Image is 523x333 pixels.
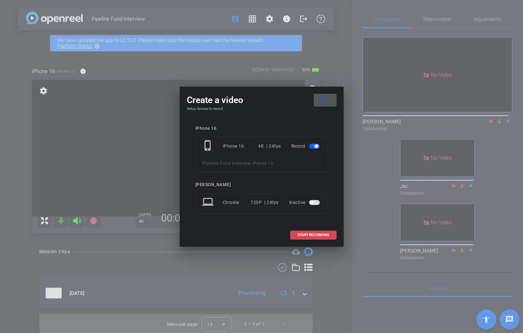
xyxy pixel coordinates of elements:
[291,140,321,153] div: Record
[195,126,328,131] div: iPhone 16
[187,94,337,107] div: Create a video
[319,96,328,104] mat-icon: close
[290,231,337,240] button: START RECORDING
[258,140,281,153] div: 4K | 24fps
[251,196,279,209] div: 720P | 24fps
[298,233,329,237] span: START RECORDING
[289,196,321,209] div: Inactive
[223,140,258,153] div: iPhone 16
[251,161,252,166] span: -
[223,196,251,209] div: Chrome
[252,161,274,166] span: iPhone 16
[187,107,337,111] h4: Setup devices to record
[202,161,251,166] span: Pipeline Fund Interview
[195,182,328,188] div: [PERSON_NAME]
[202,196,215,209] mat-icon: laptop
[202,140,215,153] mat-icon: phone_iphone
